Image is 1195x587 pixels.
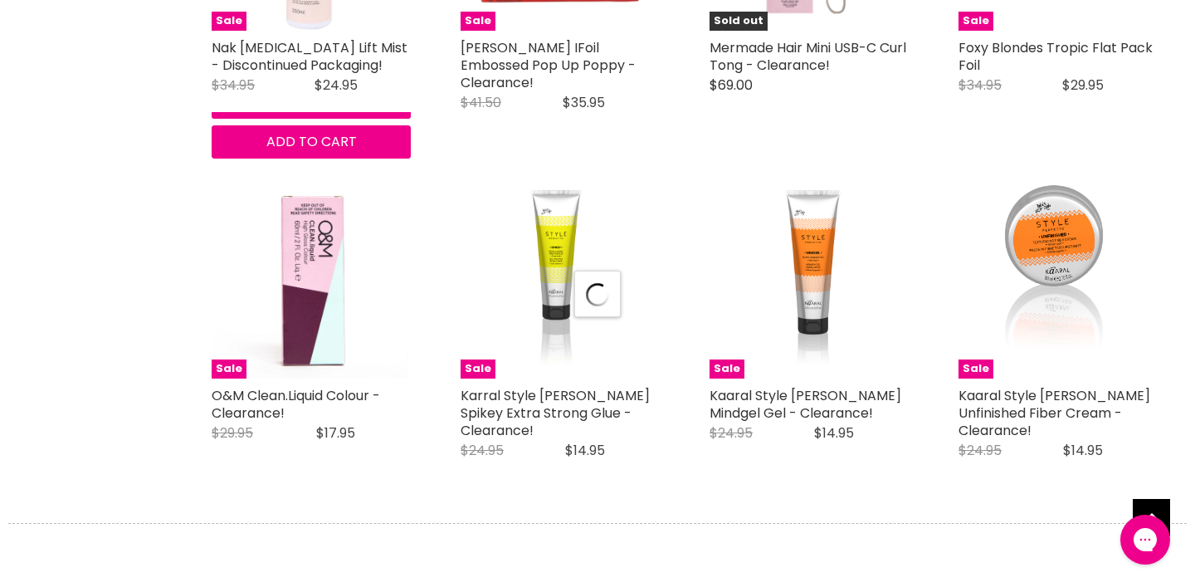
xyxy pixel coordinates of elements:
span: $34.95 [212,76,255,95]
span: $24.95 [710,423,753,443]
span: $24.95 [461,441,504,460]
span: Sale [710,360,744,379]
span: $24.95 [958,441,1002,460]
span: Sold out [710,12,768,31]
a: Back to top [1133,499,1170,536]
span: Sale [461,360,495,379]
span: $24.95 [315,76,358,95]
img: Karral Style Perfetto Spikey Extra Strong Glue - Clearance! [521,179,599,379]
span: $17.95 [316,423,355,443]
img: Kaaral Style Perfetto Mindgel Gel - Clearance! [773,179,846,379]
a: Kaaral Style Perfetto Unfinished Fiber Cream - Clearance! Sale [958,179,1158,379]
span: Sale [212,12,246,31]
span: $14.95 [814,423,854,443]
span: Sale [958,12,993,31]
a: O&M Clean.Liquid Colour - Clearance! [212,386,380,423]
span: $41.50 [461,93,501,112]
span: $35.95 [563,93,605,112]
span: $29.95 [1062,76,1104,95]
span: $29.95 [212,423,253,443]
span: Sale [958,360,993,379]
a: O&M Clean.Liquid Colour - Clearance! Sale [212,179,411,379]
img: O&M Clean.Liquid Colour - Clearance! [215,179,408,379]
iframe: Gorgias live chat messenger [1112,509,1178,570]
a: Nak [MEDICAL_DATA] Lift Mist - Discontinued Packaging! [212,38,407,75]
a: [PERSON_NAME] IFoil Embossed Pop Up Poppy - Clearance! [461,38,636,92]
a: Foxy Blondes Tropic Flat Pack Foil [958,38,1153,75]
a: Kaaral Style [PERSON_NAME] Mindgel Gel - Clearance! [710,386,901,423]
span: Back to top [1133,499,1170,542]
img: Kaaral Style Perfetto Unfinished Fiber Cream - Clearance! [994,179,1121,379]
span: Add to cart [266,132,357,151]
a: Mermade Hair Mini USB-C Curl Tong - Clearance! [710,38,906,75]
span: $34.95 [958,76,1002,95]
span: Sale [212,360,246,379]
a: Kaaral Style [PERSON_NAME] Unfinished Fiber Cream - Clearance! [958,386,1150,440]
a: Karral Style Perfetto Spikey Extra Strong Glue - Clearance! Sale [461,179,660,379]
span: $14.95 [1063,441,1103,460]
span: $69.00 [710,76,753,95]
span: $14.95 [565,441,605,460]
a: Kaaral Style Perfetto Mindgel Gel - Clearance! Sale [710,179,909,379]
a: Karral Style [PERSON_NAME] Spikey Extra Strong Glue - Clearance! [461,386,650,440]
button: Add to cart [212,125,411,159]
span: Sale [461,12,495,31]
